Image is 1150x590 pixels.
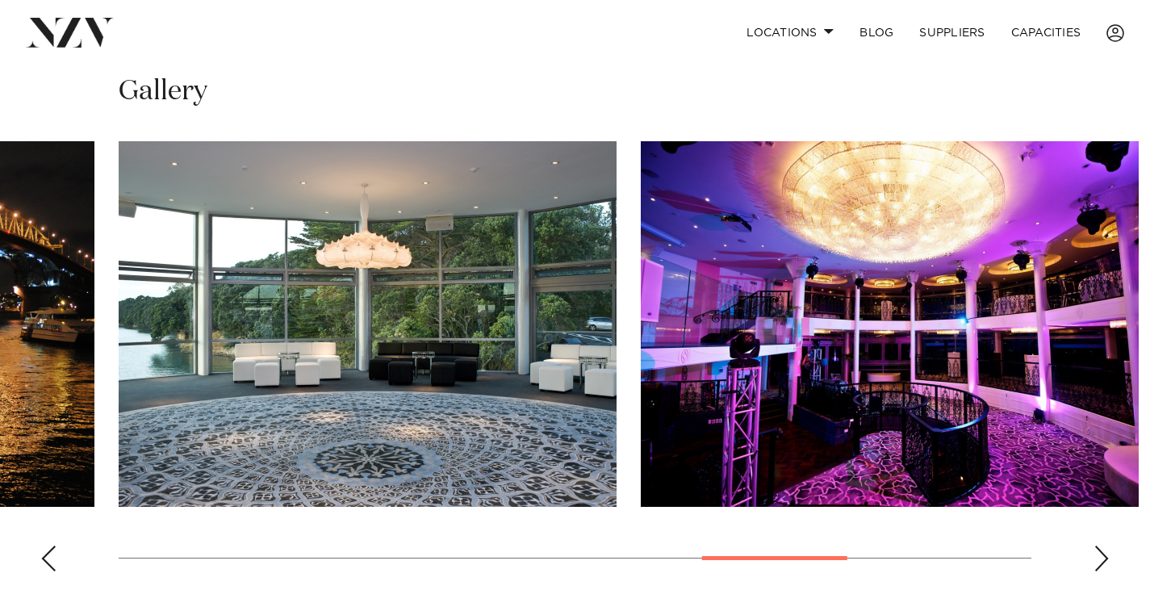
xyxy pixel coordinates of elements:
a: SUPPLIERS [906,15,997,50]
a: Capacities [998,15,1094,50]
h2: Gallery [119,73,207,110]
swiper-slide: 9 / 11 [641,141,1139,507]
swiper-slide: 8 / 11 [119,141,617,507]
a: Locations [734,15,847,50]
a: BLOG [847,15,906,50]
img: nzv-logo.png [26,18,114,47]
